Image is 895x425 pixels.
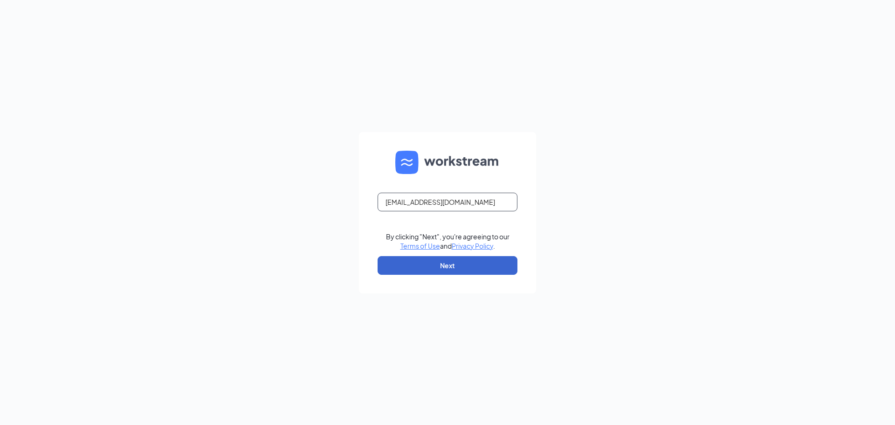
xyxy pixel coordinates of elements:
div: By clicking "Next", you're agreeing to our and . [386,232,509,251]
input: Email [378,193,517,211]
img: WS logo and Workstream text [395,151,500,174]
a: Privacy Policy [452,242,493,250]
a: Terms of Use [400,242,440,250]
button: Next [378,256,517,275]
